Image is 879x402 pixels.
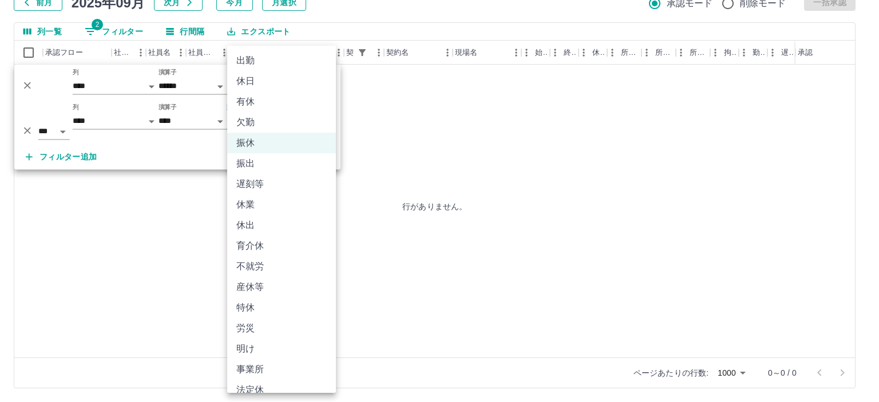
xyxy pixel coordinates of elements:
li: 産休等 [227,277,336,297]
li: 休日 [227,71,336,91]
li: 労災 [227,318,336,339]
li: 出勤 [227,50,336,71]
li: 特休 [227,297,336,318]
li: 振休 [227,133,336,153]
li: 不就労 [227,256,336,277]
li: 明け [227,339,336,359]
li: 遅刻等 [227,174,336,194]
li: 欠勤 [227,112,336,133]
li: 有休 [227,91,336,112]
li: 休出 [227,215,336,236]
li: 法定休 [227,380,336,400]
li: 育介休 [227,236,336,256]
li: 事業所 [227,359,336,380]
li: 休業 [227,194,336,215]
li: 振出 [227,153,336,174]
